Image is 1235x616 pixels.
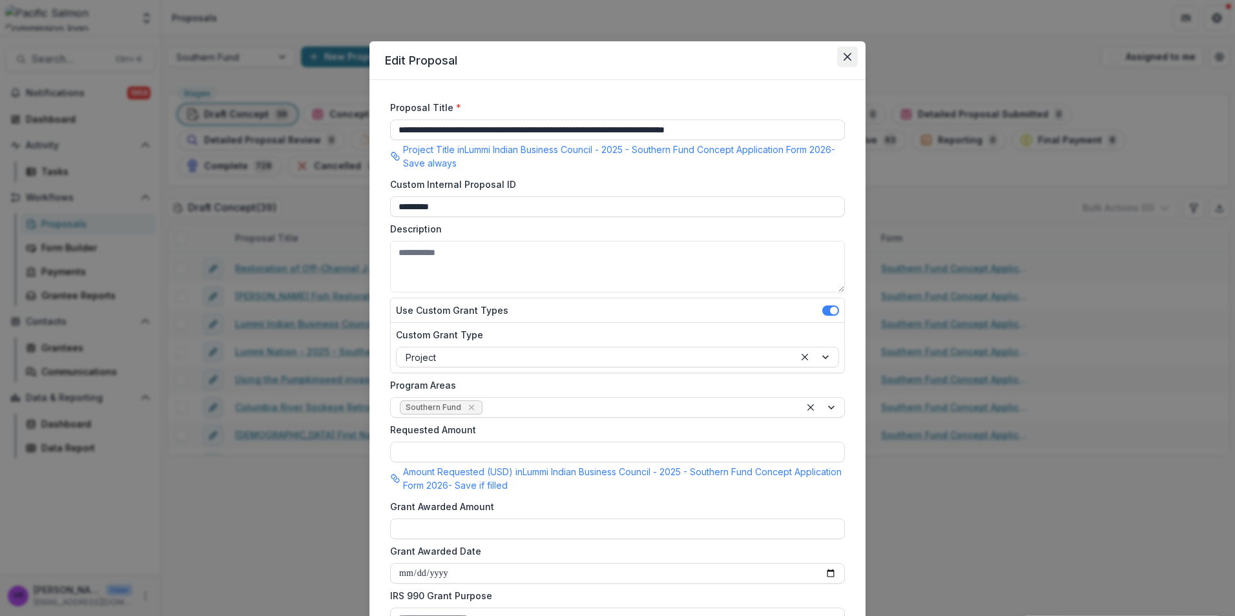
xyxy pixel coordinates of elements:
[797,349,813,365] div: Clear selected options
[390,101,837,114] label: Proposal Title
[465,401,478,414] div: Remove Southern Fund
[390,222,837,236] label: Description
[390,378,837,392] label: Program Areas
[390,589,837,602] label: IRS 990 Grant Purpose
[390,178,837,191] label: Custom Internal Proposal ID
[403,143,845,170] p: Project Title in Lummi Indian Business Council - 2025 - Southern Fund Concept Application Form 20...
[406,403,461,412] span: Southern Fund
[396,328,831,342] label: Custom Grant Type
[396,303,508,317] label: Use Custom Grant Types
[837,46,858,67] button: Close
[390,423,837,436] label: Requested Amount
[390,544,837,558] label: Grant Awarded Date
[403,465,845,492] p: Amount Requested (USD) in Lummi Indian Business Council - 2025 - Southern Fund Concept Applicatio...
[369,41,866,80] header: Edit Proposal
[390,500,837,513] label: Grant Awarded Amount
[803,400,818,415] div: Clear selected options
